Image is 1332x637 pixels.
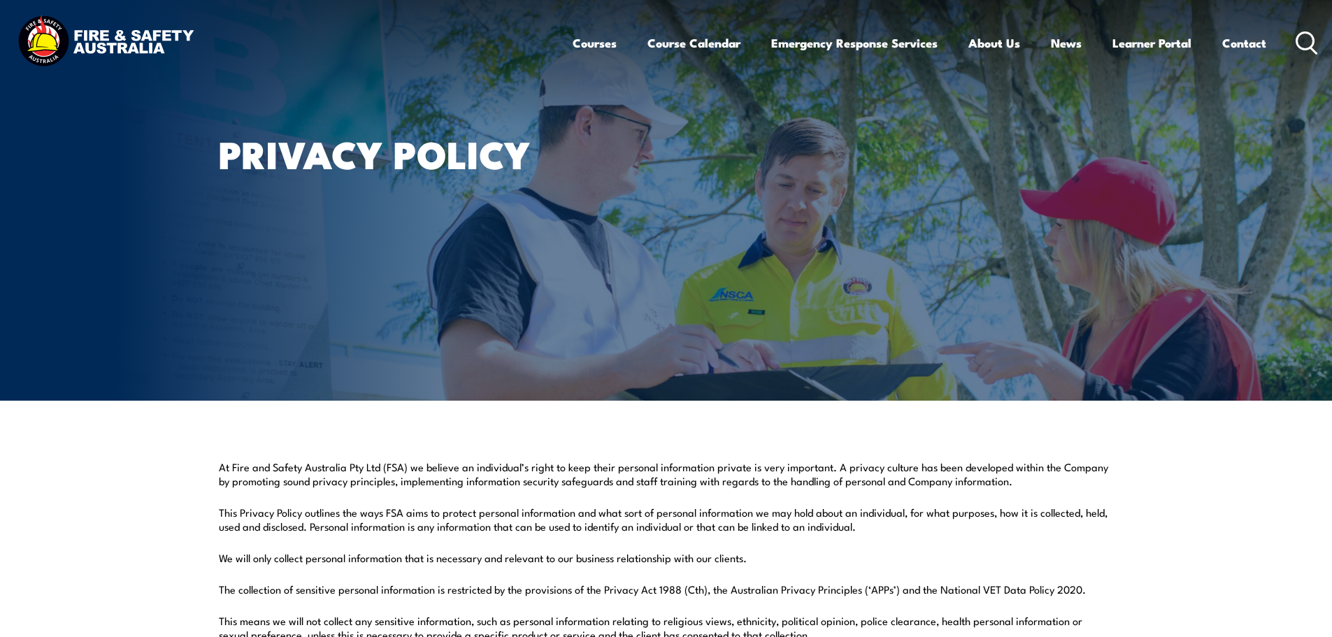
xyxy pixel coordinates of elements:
[219,460,1114,488] p: At Fire and Safety Australia Pty Ltd (FSA) we believe an individual’s right to keep their persona...
[647,24,740,62] a: Course Calendar
[1222,24,1266,62] a: Contact
[573,24,617,62] a: Courses
[968,24,1020,62] a: About Us
[219,551,1114,565] p: We will only collect personal information that is necessary and relevant to our business relation...
[771,24,938,62] a: Emergency Response Services
[219,506,1114,534] p: This Privacy Policy outlines the ways FSA aims to protect personal information and what sort of p...
[219,582,1114,596] p: The collection of sensitive personal information is restricted by the provisions of the Privacy A...
[1051,24,1082,62] a: News
[1112,24,1191,62] a: Learner Portal
[219,137,564,170] h1: Privacy Policy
